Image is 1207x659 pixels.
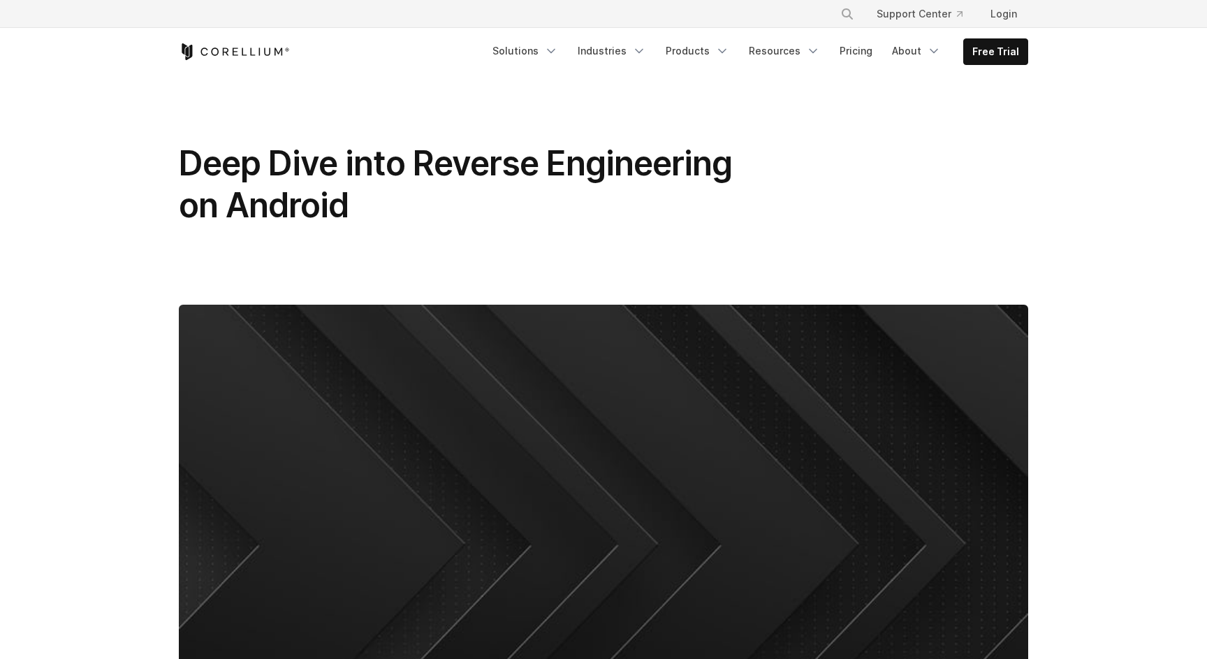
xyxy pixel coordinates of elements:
[179,43,290,60] a: Corellium Home
[964,39,1027,64] a: Free Trial
[179,143,732,226] span: Deep Dive into Reverse Engineering on Android
[569,38,654,64] a: Industries
[835,1,860,27] button: Search
[831,38,881,64] a: Pricing
[865,1,974,27] a: Support Center
[740,38,828,64] a: Resources
[484,38,566,64] a: Solutions
[824,1,1028,27] div: Navigation Menu
[884,38,949,64] a: About
[979,1,1028,27] a: Login
[657,38,738,64] a: Products
[484,38,1028,65] div: Navigation Menu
